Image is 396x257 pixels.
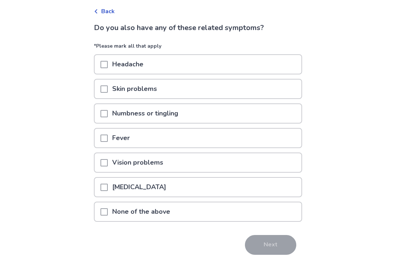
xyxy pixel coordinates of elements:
p: Fever [108,129,134,148]
button: Next [245,235,296,255]
p: None of the above [108,203,175,221]
p: Skin problems [108,80,161,99]
span: Back [101,7,115,16]
p: Do you also have any of these related symptoms? [94,23,302,34]
p: Numbness or tingling [108,104,183,123]
p: Vision problems [108,154,168,172]
p: *Please mark all that apply [94,43,302,55]
p: Headache [108,55,148,74]
p: [MEDICAL_DATA] [108,178,170,197]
